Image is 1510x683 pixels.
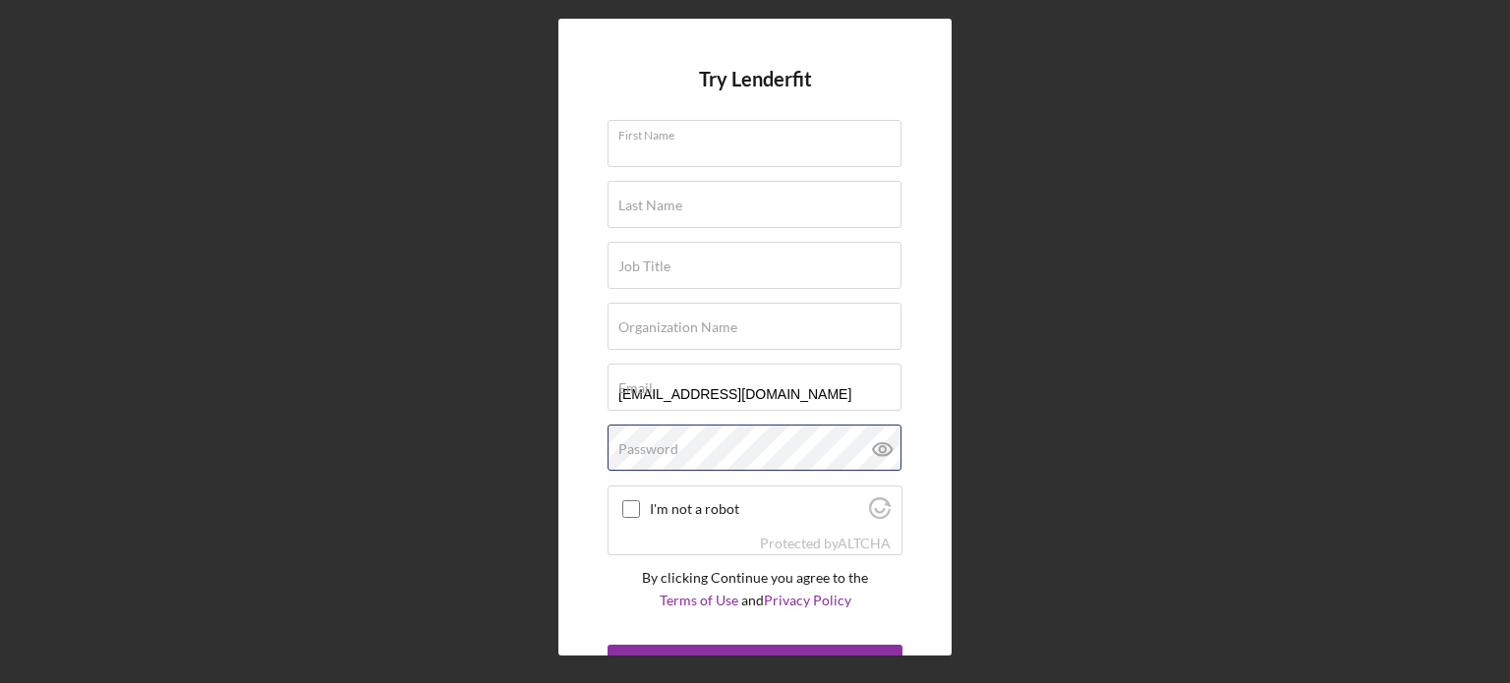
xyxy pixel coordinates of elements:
[869,505,891,522] a: Visit Altcha.org
[760,536,891,551] div: Protected by
[618,258,670,274] label: Job Title
[608,567,902,611] p: By clicking Continue you agree to the and
[650,501,863,517] label: I'm not a robot
[838,535,891,551] a: Visit Altcha.org
[764,592,851,608] a: Privacy Policy
[660,592,738,608] a: Terms of Use
[618,198,682,213] label: Last Name
[608,68,902,120] h4: Try Lenderfit
[618,441,678,457] label: Password
[618,121,901,142] label: First Name
[618,380,653,396] label: Email
[618,319,737,335] label: Organization Name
